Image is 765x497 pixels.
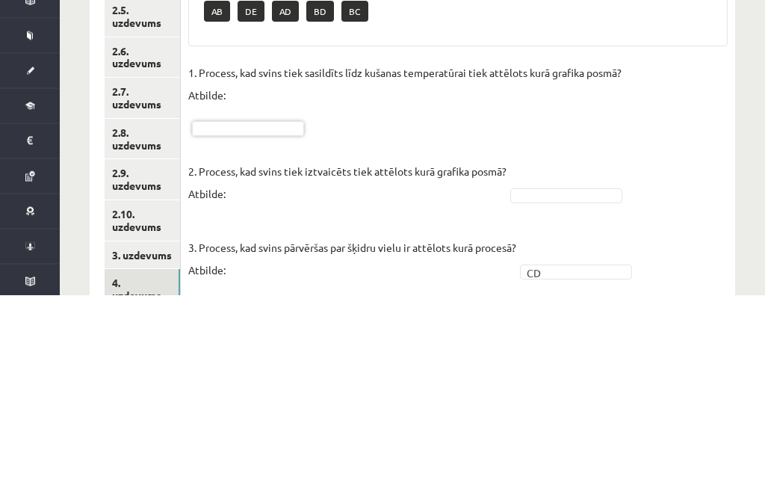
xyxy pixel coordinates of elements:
a: 2.4. uzdevums [105,158,180,198]
p: AB [204,203,230,224]
img: 1.png [188,68,300,153]
a: 2.1. uzdevums [105,36,180,76]
p: BD [306,203,334,224]
a: 2.6. uzdevums [105,240,180,280]
span: CD [527,468,612,483]
a: 1. uzdevums [105,7,180,35]
a: 2.8. uzdevums [105,321,180,362]
a: 2.7. uzdevums [105,280,180,321]
a: CD [520,467,632,482]
a: 2.10. uzdevums [105,403,180,443]
a: 2.5. uzdevums [105,199,180,239]
p: 3p [707,22,728,46]
p: AD [272,203,299,224]
span: Grafikā attēlota svina temperatūras maiņa atkarībā no laika. [188,31,504,44]
p: BC [341,203,368,224]
a: 3. uzdevums [105,444,180,472]
a: Rīgas 1. Tālmācības vidusskola [16,26,60,64]
a: 2.9. uzdevums [105,362,180,402]
h3: Pieejamie vārdi [204,179,712,191]
p: 2. Process, kad svins tiek iztvaicēts tiek attēlots kurā grafika posmā? Atbilde: [188,340,507,407]
p: 3. Process, kad svins pārvēršas par šķidru vielu ir attēlots kurā procesā? Atbilde: [188,416,516,484]
a: 2.2. uzdevums [105,76,180,117]
a: 2.3. uzdevums [105,117,180,158]
p: DE [238,203,264,224]
p: 1. Process, kad svins tiek sasildīts līdz kušanas temperatūrai tiek attēlots kurā grafika posmā? ... [188,264,622,309]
